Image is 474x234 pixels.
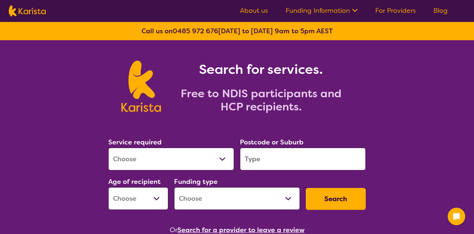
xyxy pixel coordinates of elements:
[433,6,448,15] a: Blog
[108,177,161,186] label: Age of recipient
[170,61,353,78] h1: Search for services.
[240,6,268,15] a: About us
[174,177,218,186] label: Funding type
[240,138,304,147] label: Postcode or Suburb
[375,6,416,15] a: For Providers
[173,27,218,35] a: 0485 972 676
[286,6,358,15] a: Funding Information
[108,138,162,147] label: Service required
[170,87,353,113] h2: Free to NDIS participants and HCP recipients.
[121,61,161,112] img: Karista logo
[306,188,366,210] button: Search
[240,148,366,170] input: Type
[9,5,46,16] img: Karista logo
[142,27,333,35] b: Call us on [DATE] to [DATE] 9am to 5pm AEST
